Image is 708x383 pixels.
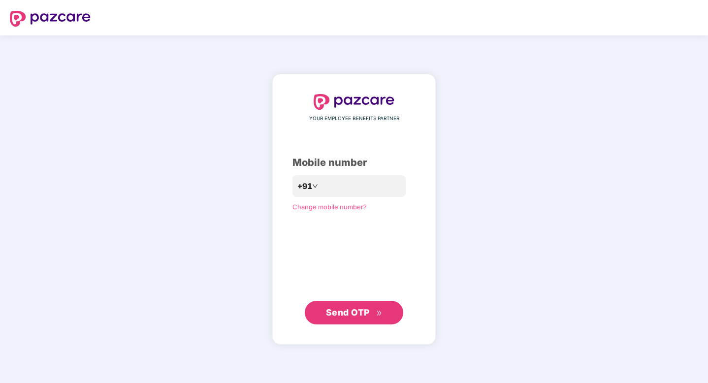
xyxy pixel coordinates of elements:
[314,94,394,110] img: logo
[376,310,383,317] span: double-right
[309,115,399,123] span: YOUR EMPLOYEE BENEFITS PARTNER
[297,180,312,192] span: +91
[312,183,318,189] span: down
[292,155,416,170] div: Mobile number
[292,203,367,211] a: Change mobile number?
[326,307,370,318] span: Send OTP
[305,301,403,324] button: Send OTPdouble-right
[10,11,91,27] img: logo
